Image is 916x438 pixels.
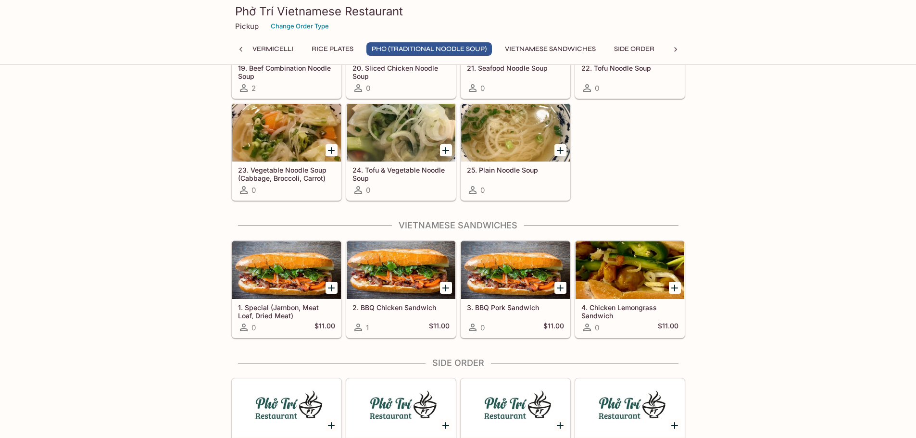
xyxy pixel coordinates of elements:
h5: 2. BBQ Chicken Sandwich [352,303,450,312]
button: Add Eye Round Steak [554,419,566,431]
h5: 25. Plain Noodle Soup [467,166,564,174]
a: 23. Vegetable Noodle Soup (Cabbage, Broccoli, Carrot)0 [232,103,341,200]
button: Add Book Tripe [440,419,452,431]
span: 0 [366,84,370,93]
button: Add 4. Chicken Lemongrass Sandwich [669,282,681,294]
h5: 1. Special (Jambon, Meat Loaf, Dried Meat) [238,303,335,319]
div: Tendon [576,379,684,437]
h5: 4. Chicken Lemongrass Sandwich [581,303,678,319]
h4: Side Order [231,358,685,368]
span: 0 [595,323,599,332]
span: 0 [480,186,485,195]
div: 2. BBQ Chicken Sandwich [347,241,455,299]
div: 25. Plain Noodle Soup [461,104,570,162]
span: 0 [480,84,485,93]
span: 1 [366,323,369,332]
button: Add 1. Special (Jambon, Meat Loaf, Dried Meat) [326,282,338,294]
div: Book Tripe [347,379,455,437]
a: 25. Plain Noodle Soup0 [461,103,570,200]
a: 24. Tofu & Vegetable Noodle Soup0 [346,103,456,200]
button: Add 24. Tofu & Vegetable Noodle Soup [440,144,452,156]
div: 23. Vegetable Noodle Soup (Cabbage, Broccoli, Carrot) [232,104,341,162]
button: Vermicelli [247,42,299,56]
button: Add 23. Vegetable Noodle Soup (Cabbage, Broccoli, Carrot) [326,144,338,156]
span: 0 [251,323,256,332]
button: Rice Plates [306,42,359,56]
a: 2. BBQ Chicken Sandwich1$11.00 [346,241,456,338]
h5: $11.00 [543,322,564,333]
span: 2 [251,84,256,93]
button: Add 25. Plain Noodle Soup [554,144,566,156]
h5: 24. Tofu & Vegetable Noodle Soup [352,166,450,182]
span: 0 [480,323,485,332]
button: Change Order Type [266,19,333,34]
h5: $11.00 [429,322,450,333]
h5: 23. Vegetable Noodle Soup (Cabbage, Broccoli, Carrot) [238,166,335,182]
div: Meatballs [232,379,341,437]
div: 4. Chicken Lemongrass Sandwich [576,241,684,299]
div: Eye Round Steak [461,379,570,437]
h5: $11.00 [658,322,678,333]
button: Add 2. BBQ Chicken Sandwich [440,282,452,294]
h5: 20. Sliced Chicken Noodle Soup [352,64,450,80]
button: Add Tendon [669,419,681,431]
button: Pho (Traditional Noodle Soup) [366,42,492,56]
h5: 19. Beef Combination Noodle Soup [238,64,335,80]
button: Vietnamese Sandwiches [500,42,601,56]
span: 0 [366,186,370,195]
div: 1. Special (Jambon, Meat Loaf, Dried Meat) [232,241,341,299]
button: Add Meatballs [326,419,338,431]
div: 3. BBQ Pork Sandwich [461,241,570,299]
a: 4. Chicken Lemongrass Sandwich0$11.00 [575,241,685,338]
div: 24. Tofu & Vegetable Noodle Soup [347,104,455,162]
h5: $11.00 [314,322,335,333]
h4: Vietnamese Sandwiches [231,220,685,231]
button: Add 3. BBQ Pork Sandwich [554,282,566,294]
a: 3. BBQ Pork Sandwich0$11.00 [461,241,570,338]
h5: 3. BBQ Pork Sandwich [467,303,564,312]
span: 0 [251,186,256,195]
p: Pickup [235,22,259,31]
h5: 22. Tofu Noodle Soup [581,64,678,72]
a: 1. Special (Jambon, Meat Loaf, Dried Meat)0$11.00 [232,241,341,338]
button: Side Order [609,42,660,56]
h5: 21. Seafood Noodle Soup [467,64,564,72]
h3: Phở Trí Vietnamese Restaurant [235,4,681,19]
span: 0 [595,84,599,93]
